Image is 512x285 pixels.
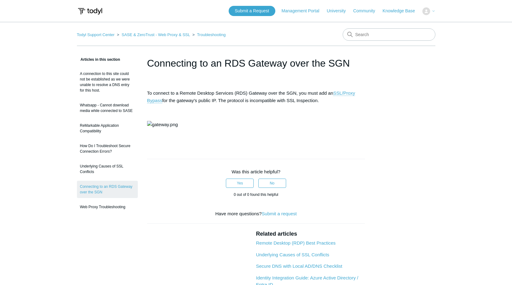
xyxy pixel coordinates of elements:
a: How Do I Troubleshoot Secure Connection Errors? [77,140,138,157]
a: Underlying Causes of SSL Conflicts [256,252,329,257]
li: Troubleshooting [191,32,226,37]
a: Knowledge Base [383,8,421,14]
h1: Connecting to an RDS Gateway over the SGN [147,56,365,71]
button: This article was helpful [226,179,254,188]
a: Remote Desktop (RDP) Best Practices [256,240,336,246]
a: Community [353,8,381,14]
a: A connection to this site could not be established as we were unable to resolve a DNS entry for t... [77,68,138,96]
a: Whatsapp - Cannot download media while connected to SASE [77,99,138,117]
div: Have more questions? [147,210,365,217]
a: Web Proxy Troubleshooting [77,201,138,213]
span: Articles in this section [77,57,120,62]
a: Todyl Support Center [77,32,115,37]
a: Underlying Causes of SSL Conflicts [77,160,138,178]
button: This article was not helpful [258,179,286,188]
a: Submit a Request [229,6,275,16]
a: ReMarkable Application Compatibility [77,120,138,137]
a: Secure DNS with Local AD/DNS Checklist [256,263,342,269]
a: SASE & ZeroTrust - Web Proxy & SSL [121,32,190,37]
a: Connecting to an RDS Gateway over the SGN [77,181,138,198]
input: Search [343,28,435,41]
a: Submit a request [262,211,297,216]
span: Was this article helpful? [232,169,281,174]
img: gateway.png [147,121,178,128]
p: To connect to a Remote Desktop Services (RDS) Gateway over the SGN, you must add an for the gatew... [147,89,365,104]
h2: Related articles [256,230,365,238]
a: University [327,8,352,14]
li: Todyl Support Center [77,32,116,37]
img: Todyl Support Center Help Center home page [77,6,103,17]
a: Troubleshooting [197,32,226,37]
li: SASE & ZeroTrust - Web Proxy & SSL [116,32,191,37]
span: 0 out of 0 found this helpful [234,192,278,197]
a: Management Portal [281,8,325,14]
